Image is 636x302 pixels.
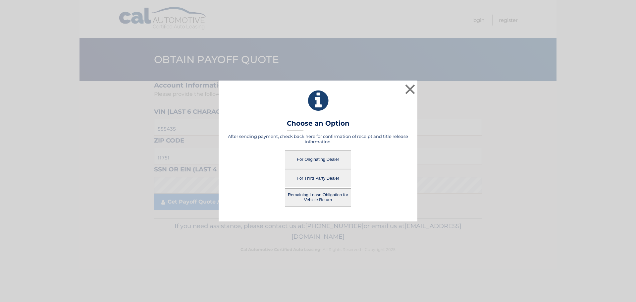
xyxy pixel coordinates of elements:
h5: After sending payment, check back here for confirmation of receipt and title release information. [227,134,409,144]
button: For Third Party Dealer [285,169,351,187]
button: × [403,83,417,96]
h3: Choose an Option [287,119,349,131]
button: For Originating Dealer [285,150,351,168]
button: Remaining Lease Obligation for Vehicle Return [285,188,351,207]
